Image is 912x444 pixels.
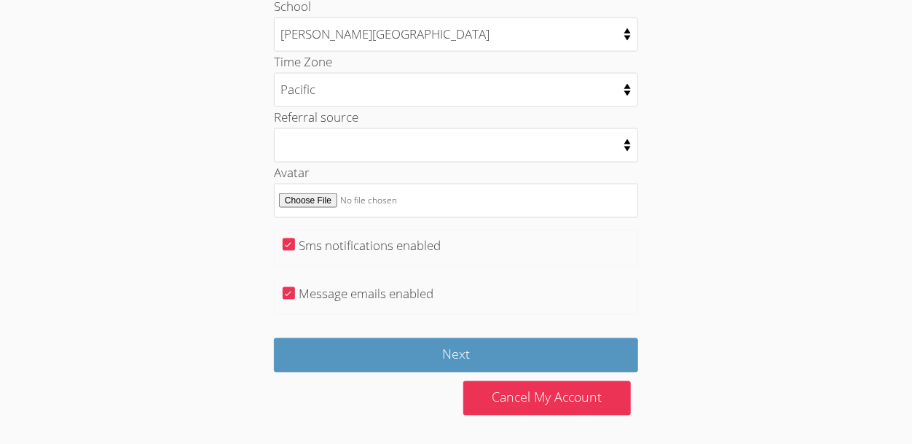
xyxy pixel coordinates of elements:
label: Avatar [274,164,310,181]
input: Next [274,338,638,373]
label: Sms notifications enabled [299,237,441,254]
label: Referral source [274,109,358,125]
label: Time Zone [274,53,332,70]
label: Message emails enabled [299,285,433,302]
a: Cancel My Account [463,381,631,416]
